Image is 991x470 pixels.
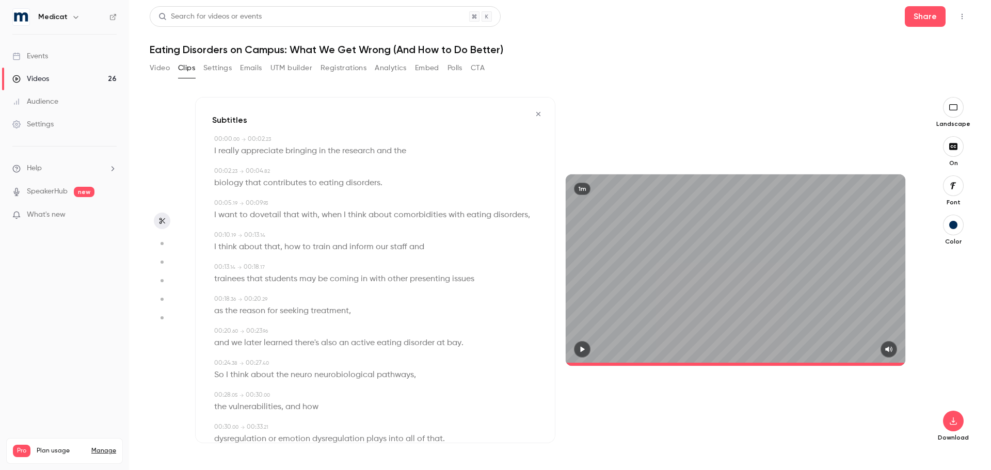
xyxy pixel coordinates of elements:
[285,144,317,158] span: bringing
[250,208,281,222] span: dovetail
[427,432,443,446] span: that
[404,336,435,350] span: disorder
[318,272,328,286] span: be
[214,168,231,174] span: 00:02
[244,336,262,350] span: later
[231,393,237,398] span: . 05
[218,208,237,222] span: want
[12,96,58,107] div: Audience
[265,272,297,286] span: students
[178,60,195,76] button: Clips
[239,168,244,175] span: →
[270,60,312,76] button: UTM builder
[245,176,261,190] span: that
[276,368,289,382] span: the
[311,304,349,318] span: treatment
[231,169,237,174] span: . 23
[247,272,263,286] span: that
[230,297,236,302] span: . 36
[394,208,446,222] span: comorbidities
[38,12,68,22] h6: Medicat
[954,8,970,25] button: Top Bar Actions
[493,208,528,222] span: disorders
[390,240,407,254] span: staff
[263,425,268,430] span: . 21
[259,233,265,238] span: . 14
[376,240,388,254] span: our
[246,168,263,174] span: 00:04
[377,144,392,158] span: and
[317,208,319,222] span: ,
[528,208,530,222] span: ,
[246,392,263,398] span: 00:30
[332,240,347,254] span: and
[313,240,330,254] span: train
[247,424,263,430] span: 00:33
[264,336,293,350] span: learned
[299,272,316,286] span: may
[321,60,366,76] button: Registrations
[301,208,317,222] span: with
[312,432,364,446] span: dysregulation
[342,144,375,158] span: research
[214,432,266,446] span: dysregulation
[366,432,387,446] span: plays
[319,176,344,190] span: eating
[263,393,270,398] span: . 00
[230,233,236,238] span: . 19
[150,60,170,76] button: Video
[321,336,337,350] span: also
[415,60,439,76] button: Embed
[349,304,351,318] span: ,
[309,176,317,190] span: to
[239,304,265,318] span: reason
[377,336,402,350] span: eating
[214,328,231,334] span: 00:20
[330,272,359,286] span: coming
[251,368,274,382] span: about
[232,137,239,142] span: . 00
[280,304,309,318] span: seeking
[240,328,244,335] span: →
[461,336,463,350] span: .
[574,183,590,195] div: 1m
[409,240,424,254] span: and
[218,144,239,158] span: really
[268,432,276,446] span: or
[375,60,407,76] button: Analytics
[214,240,216,254] span: I
[150,43,970,56] h1: Eating Disorders on Campus: What We Get Wrong (And How to Do Better)
[905,6,946,27] button: Share
[346,176,380,190] span: disorders
[380,176,382,190] span: .
[314,368,375,382] span: neurobiological
[449,208,465,222] span: with
[248,136,265,142] span: 00:02
[231,329,238,334] span: . 60
[229,400,281,414] span: vulnerabilities
[214,304,223,318] span: as
[937,237,970,246] p: Color
[225,304,237,318] span: the
[262,329,268,334] span: . 96
[437,336,445,350] span: at
[280,240,282,254] span: ,
[241,144,283,158] span: appreciate
[283,208,299,222] span: that
[242,136,246,143] span: →
[203,60,232,76] button: Settings
[414,368,416,382] span: ,
[241,424,245,431] span: →
[406,432,415,446] span: all
[447,336,461,350] span: bay
[238,296,242,303] span: →
[232,201,237,206] span: . 19
[410,272,450,286] span: presenting
[246,200,263,206] span: 00:09
[264,240,280,254] span: that
[389,432,404,446] span: into
[937,159,970,167] p: On
[246,360,262,366] span: 00:27
[231,336,242,350] span: we
[937,433,970,442] p: Download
